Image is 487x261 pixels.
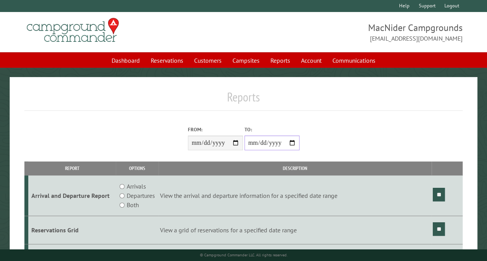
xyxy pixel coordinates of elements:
a: Campsites [228,53,264,68]
a: Account [296,53,326,68]
td: Arrival and Departure Report [28,175,116,216]
th: Report [28,161,116,175]
td: View the arrival and departure information for a specified date range [158,175,432,216]
th: Options [116,161,158,175]
label: Departures [127,191,155,200]
h1: Reports [24,89,463,111]
th: Description [158,161,432,175]
label: From: [188,126,243,133]
img: Campground Commander [24,15,121,45]
a: Communications [328,53,380,68]
a: Dashboard [107,53,145,68]
label: Arrivals [127,182,146,191]
td: Reservations Grid [28,216,116,244]
label: To: [244,126,299,133]
span: MacNider Campgrounds [EMAIL_ADDRESS][DOMAIN_NAME] [244,21,463,43]
td: View a grid of reservations for a specified date range [158,216,432,244]
a: Reports [266,53,295,68]
a: Reservations [146,53,188,68]
a: Customers [189,53,226,68]
small: © Campground Commander LLC. All rights reserved. [200,252,287,258]
label: Both [127,200,139,209]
